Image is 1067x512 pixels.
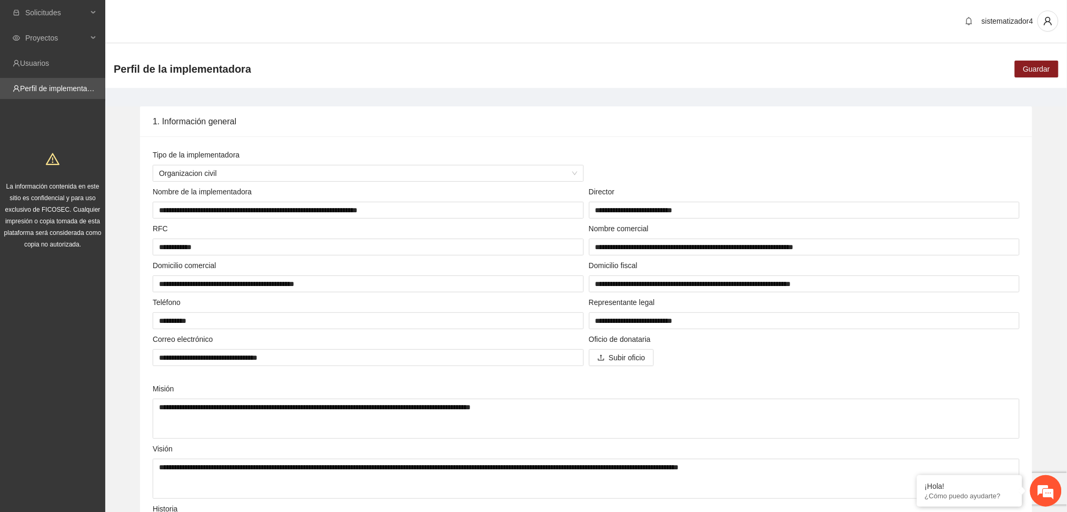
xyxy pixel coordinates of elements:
[25,27,87,48] span: Proyectos
[589,333,651,345] label: Oficio de donataria
[1023,63,1050,75] span: Guardar
[159,165,577,181] span: Organizacion civil
[153,106,1020,136] div: 1. Información general
[589,223,649,234] label: Nombre comercial
[153,383,174,395] label: Misión
[13,34,20,42] span: eye
[25,2,87,23] span: Solicitudes
[925,482,1014,490] div: ¡Hola!
[153,149,240,161] label: Tipo de la implementadora
[961,17,977,25] span: bell
[153,223,168,234] label: RFC
[589,260,638,271] label: Domicilio fiscal
[961,13,978,29] button: bell
[982,17,1033,25] span: sistematizador4
[13,9,20,16] span: inbox
[1038,11,1059,32] button: user
[589,353,654,362] span: uploadSubir oficio
[153,333,213,345] label: Correo electrónico
[597,354,605,362] span: upload
[20,84,102,93] a: Perfil de implementadora
[4,183,102,248] span: La información contenida en este sitio es confidencial y para uso exclusivo de FICOSEC. Cualquier...
[589,297,655,308] label: Representante legal
[925,492,1014,500] p: ¿Cómo puedo ayudarte?
[20,59,49,67] a: Usuarios
[1015,61,1059,77] button: Guardar
[153,260,216,271] label: Domicilio comercial
[609,352,645,363] span: Subir oficio
[153,297,181,308] label: Teléfono
[153,443,173,455] label: Visión
[1038,16,1058,26] span: user
[153,186,252,198] label: Nombre de la implementadora
[114,61,251,77] span: Perfil de la implementadora
[589,186,615,198] label: Director
[46,152,59,166] span: warning
[589,349,654,366] button: uploadSubir oficio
